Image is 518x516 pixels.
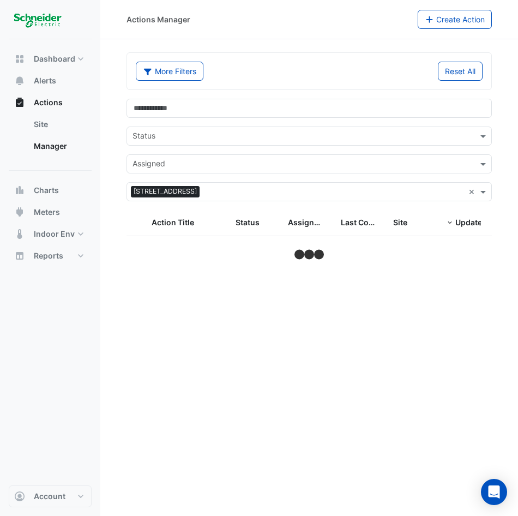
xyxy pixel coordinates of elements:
span: Assigned [288,218,323,227]
button: Reset All [438,62,483,81]
button: Create Action [418,10,492,29]
span: Actions [34,97,63,108]
a: Site [25,113,92,135]
span: Clear [468,186,478,197]
span: Status [236,218,260,227]
div: Actions [9,113,92,161]
button: Account [9,485,92,507]
button: Dashboard [9,48,92,70]
button: Indoor Env [9,223,92,245]
span: Reports [34,250,63,261]
button: Alerts [9,70,92,92]
span: Dashboard [34,53,75,64]
app-icon: Charts [14,185,25,196]
div: Actions Manager [127,14,190,25]
button: More Filters [136,62,203,81]
app-icon: Meters [14,207,25,218]
button: Meters [9,201,92,223]
app-icon: Reports [14,250,25,261]
span: Meters [34,207,60,218]
button: Charts [9,179,92,201]
div: Status [131,130,155,144]
button: Reports [9,245,92,267]
a: Manager [25,135,92,157]
app-icon: Actions [14,97,25,108]
span: Charts [34,185,59,196]
app-icon: Indoor Env [14,229,25,239]
div: Open Intercom Messenger [481,479,507,505]
span: [STREET_ADDRESS] [131,186,200,197]
button: Actions [9,92,92,113]
span: Alerts [34,75,56,86]
span: Action Title [152,218,194,227]
app-icon: Dashboard [14,53,25,64]
span: Last Commented [341,218,404,227]
span: Updated [455,218,487,227]
app-icon: Alerts [14,75,25,86]
span: Account [34,491,65,502]
img: Company Logo [13,9,62,31]
div: Assigned [131,158,165,172]
span: Indoor Env [34,229,75,239]
span: Site [393,218,407,227]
